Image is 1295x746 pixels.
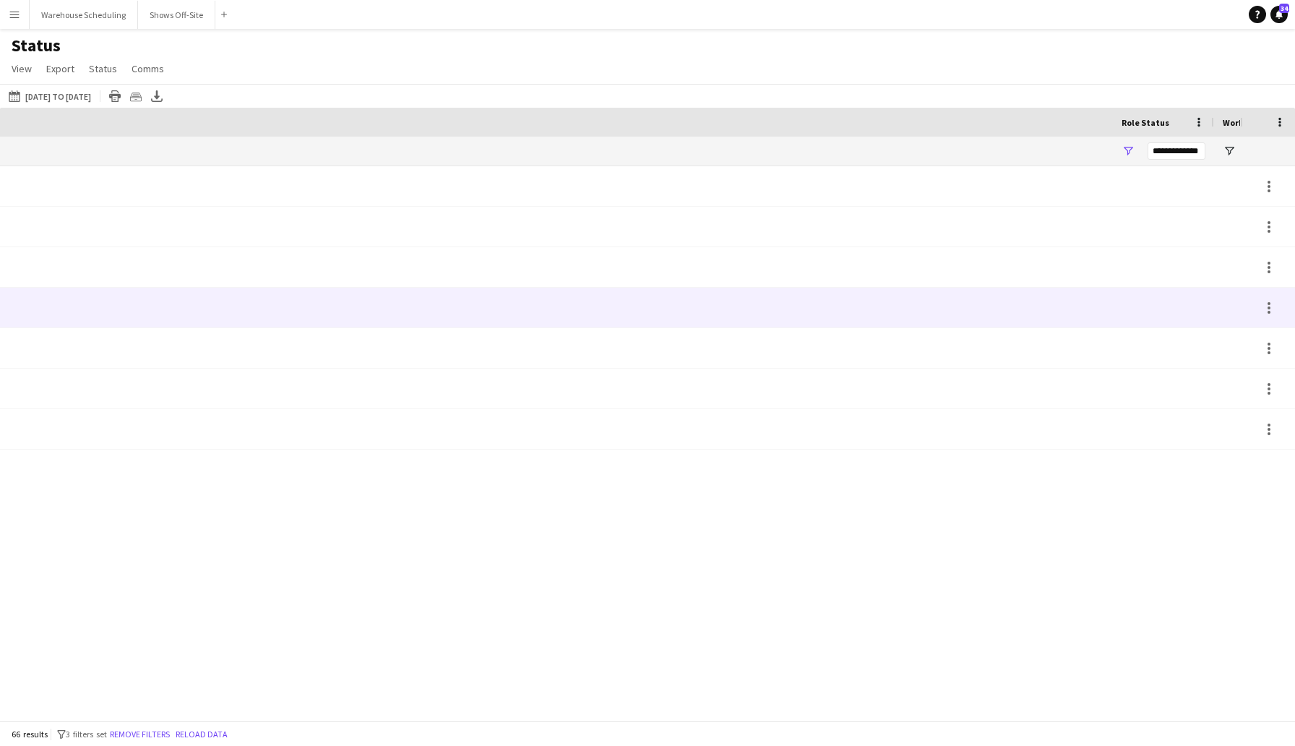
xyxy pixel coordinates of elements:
button: Shows Off-Site [138,1,215,29]
span: View [12,62,32,75]
app-action-btn: Crew files as ZIP [127,87,145,105]
span: 3 filters set [66,729,107,739]
span: Comms [132,62,164,75]
a: 34 [1270,6,1288,23]
button: Open Filter Menu [1122,145,1135,158]
span: Export [46,62,74,75]
a: View [6,59,38,78]
button: Reload data [173,726,231,742]
button: Open Filter Menu [1223,145,1236,158]
button: Warehouse Scheduling [30,1,138,29]
a: Comms [126,59,170,78]
app-action-btn: Print [106,87,124,105]
span: Workforce ID [1223,117,1276,128]
span: Role Status [1122,117,1169,128]
a: Status [83,59,123,78]
span: 34 [1279,4,1289,13]
span: Status [89,62,117,75]
button: [DATE] to [DATE] [6,87,94,105]
button: Remove filters [107,726,173,742]
app-action-btn: Export XLSX [148,87,165,105]
a: Export [40,59,80,78]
